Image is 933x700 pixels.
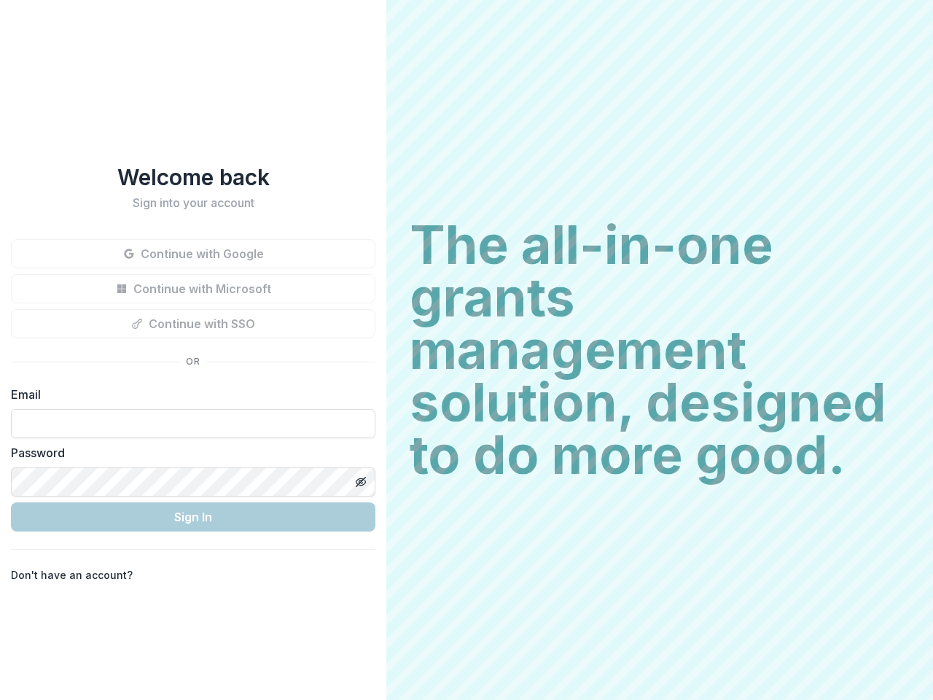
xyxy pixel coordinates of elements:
[11,444,367,462] label: Password
[349,470,372,494] button: Toggle password visibility
[11,386,367,403] label: Email
[11,239,375,268] button: Continue with Google
[11,196,375,210] h2: Sign into your account
[11,567,133,583] p: Don't have an account?
[11,502,375,532] button: Sign In
[11,274,375,303] button: Continue with Microsoft
[11,309,375,338] button: Continue with SSO
[11,164,375,190] h1: Welcome back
